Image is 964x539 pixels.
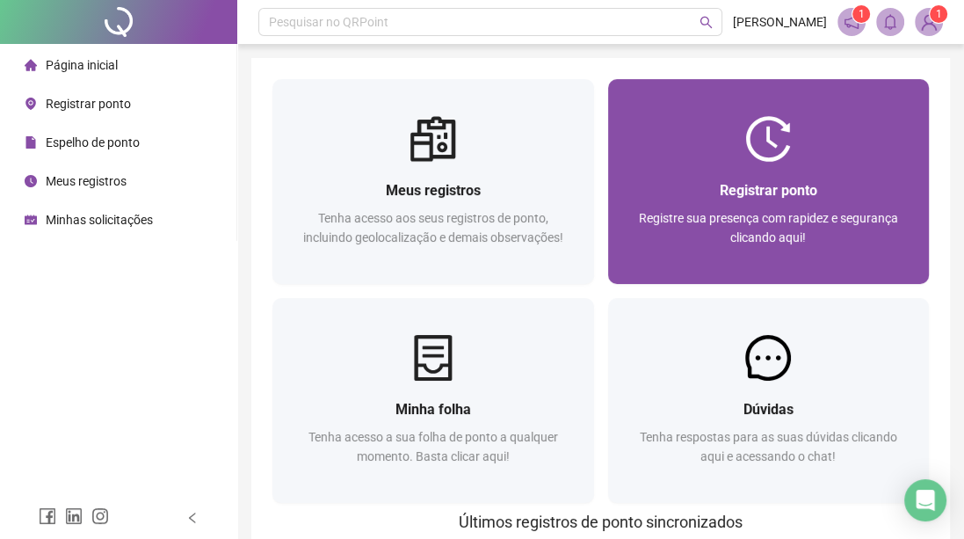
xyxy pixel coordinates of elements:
[39,507,56,525] span: facebook
[303,211,563,244] span: Tenha acesso aos seus registros de ponto, incluindo geolocalização e demais observações!
[395,401,471,418] span: Minha folha
[608,79,930,284] a: Registrar pontoRegistre sua presença com rapidez e segurança clicando aqui!
[25,98,37,110] span: environment
[186,512,199,524] span: left
[936,8,942,20] span: 1
[25,175,37,187] span: clock-circle
[459,513,743,531] span: Últimos registros de ponto sincronizados
[844,14,859,30] span: notification
[852,5,870,23] sup: 1
[882,14,898,30] span: bell
[640,430,897,463] span: Tenha respostas para as suas dúvidas clicando aqui e acessando o chat!
[46,174,127,188] span: Meus registros
[639,211,898,244] span: Registre sua presença com rapidez e segurança clicando aqui!
[386,182,481,199] span: Meus registros
[65,507,83,525] span: linkedin
[46,58,118,72] span: Página inicial
[859,8,865,20] span: 1
[272,79,594,284] a: Meus registrosTenha acesso aos seus registros de ponto, incluindo geolocalização e demais observa...
[720,182,817,199] span: Registrar ponto
[608,298,930,503] a: DúvidasTenha respostas para as suas dúvidas clicando aqui e acessando o chat!
[25,136,37,149] span: file
[743,401,794,418] span: Dúvidas
[91,507,109,525] span: instagram
[930,5,947,23] sup: Atualize o seu contato no menu Meus Dados
[308,430,558,463] span: Tenha acesso a sua folha de ponto a qualquer momento. Basta clicar aqui!
[46,97,131,111] span: Registrar ponto
[25,214,37,226] span: schedule
[916,9,942,35] img: 89346
[904,479,946,521] div: Open Intercom Messenger
[25,59,37,71] span: home
[46,213,153,227] span: Minhas solicitações
[699,16,713,29] span: search
[272,298,594,503] a: Minha folhaTenha acesso a sua folha de ponto a qualquer momento. Basta clicar aqui!
[733,12,827,32] span: [PERSON_NAME]
[46,135,140,149] span: Espelho de ponto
